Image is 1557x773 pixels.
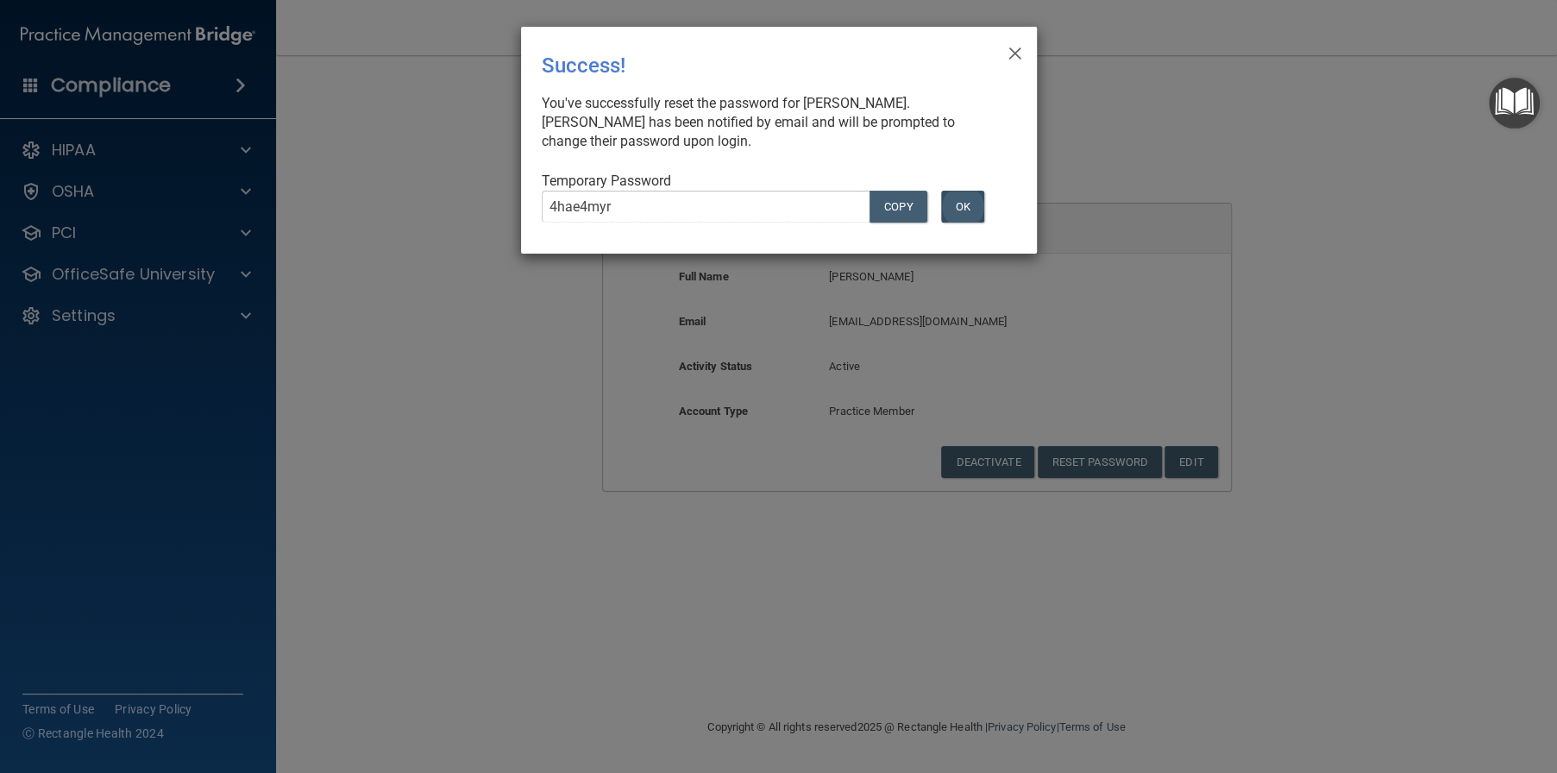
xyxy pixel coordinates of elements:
[1007,34,1022,68] span: ×
[941,191,984,223] button: OK
[870,191,926,223] button: COPY
[1489,78,1540,129] button: Open Resource Center
[542,94,1002,151] div: You've successfully reset the password for [PERSON_NAME]. [PERSON_NAME] has been notified by emai...
[542,173,671,189] span: Temporary Password
[542,41,945,91] div: Success!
